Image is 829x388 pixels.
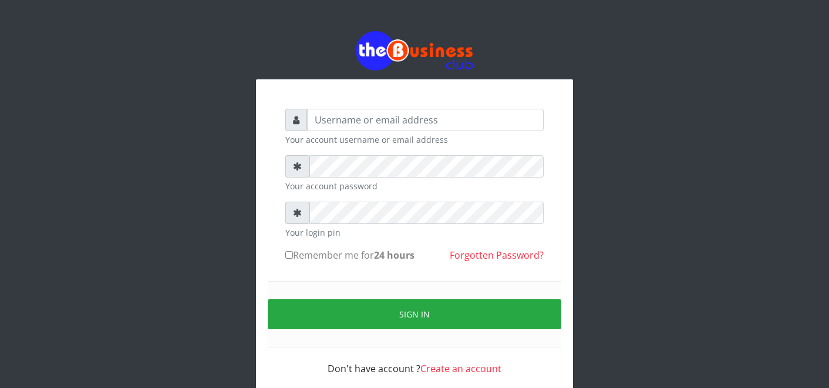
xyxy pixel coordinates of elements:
a: Create an account [420,362,501,375]
div: Don't have account ? [285,347,544,376]
small: Your login pin [285,226,544,239]
small: Your account username or email address [285,133,544,146]
label: Remember me for [285,248,414,262]
b: 24 hours [374,249,414,262]
input: Remember me for24 hours [285,251,293,259]
button: Sign in [268,299,561,329]
a: Forgotten Password? [450,249,544,262]
input: Username or email address [307,109,544,131]
small: Your account password [285,180,544,192]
